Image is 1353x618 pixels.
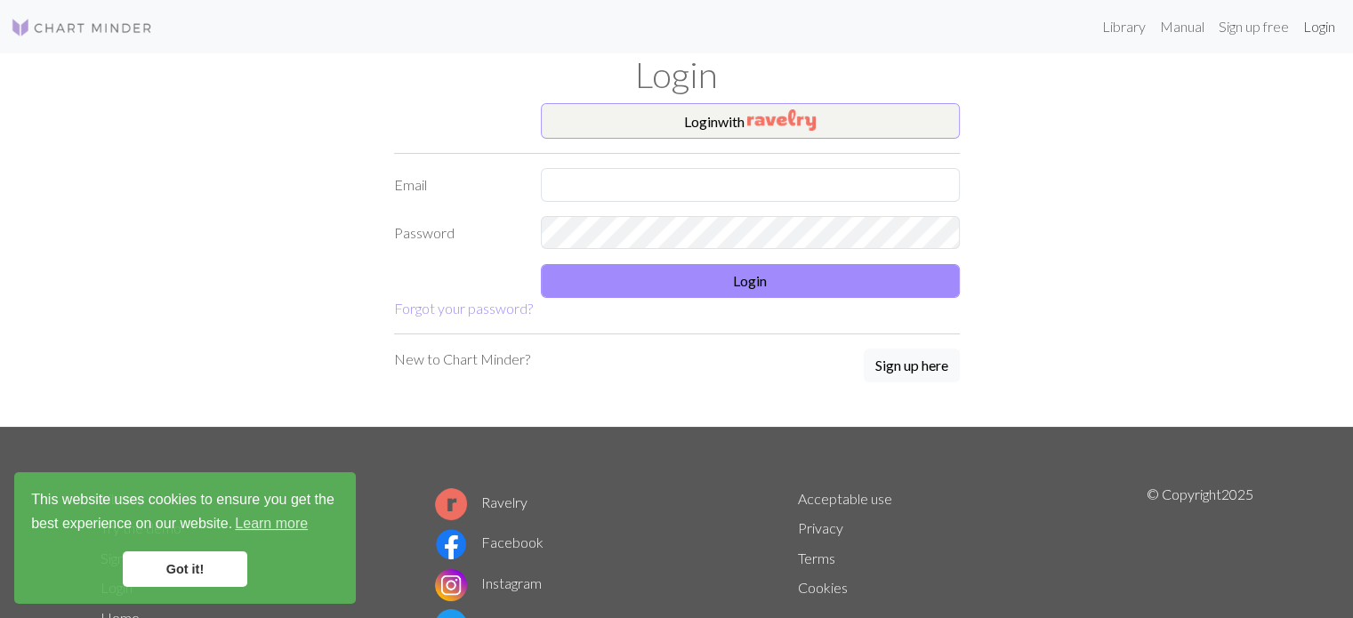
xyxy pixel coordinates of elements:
a: Terms [798,550,835,566]
a: Manual [1153,9,1212,44]
button: Loginwith [541,103,960,139]
img: Ravelry [747,109,816,131]
a: Cookies [798,579,848,596]
a: Sign up free [1212,9,1296,44]
button: Login [541,264,960,298]
a: Facebook [435,534,544,550]
a: learn more about cookies [232,510,310,537]
h1: Login [90,53,1264,96]
img: Facebook logo [435,528,467,560]
button: Sign up here [864,349,960,382]
a: Library [1095,9,1153,44]
a: Ravelry [435,494,528,510]
a: Sign up here [864,349,960,384]
img: Ravelry logo [435,488,467,520]
div: cookieconsent [14,472,356,604]
span: This website uses cookies to ensure you get the best experience on our website. [31,489,339,537]
a: Forgot your password? [394,300,533,317]
label: Email [383,168,530,202]
a: dismiss cookie message [123,551,247,587]
p: New to Chart Minder? [394,349,530,370]
a: Login [1296,9,1342,44]
a: Instagram [435,574,542,591]
a: Privacy [798,519,843,536]
a: Acceptable use [798,490,892,507]
img: Logo [11,17,153,38]
img: Instagram logo [435,569,467,601]
label: Password [383,216,530,250]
